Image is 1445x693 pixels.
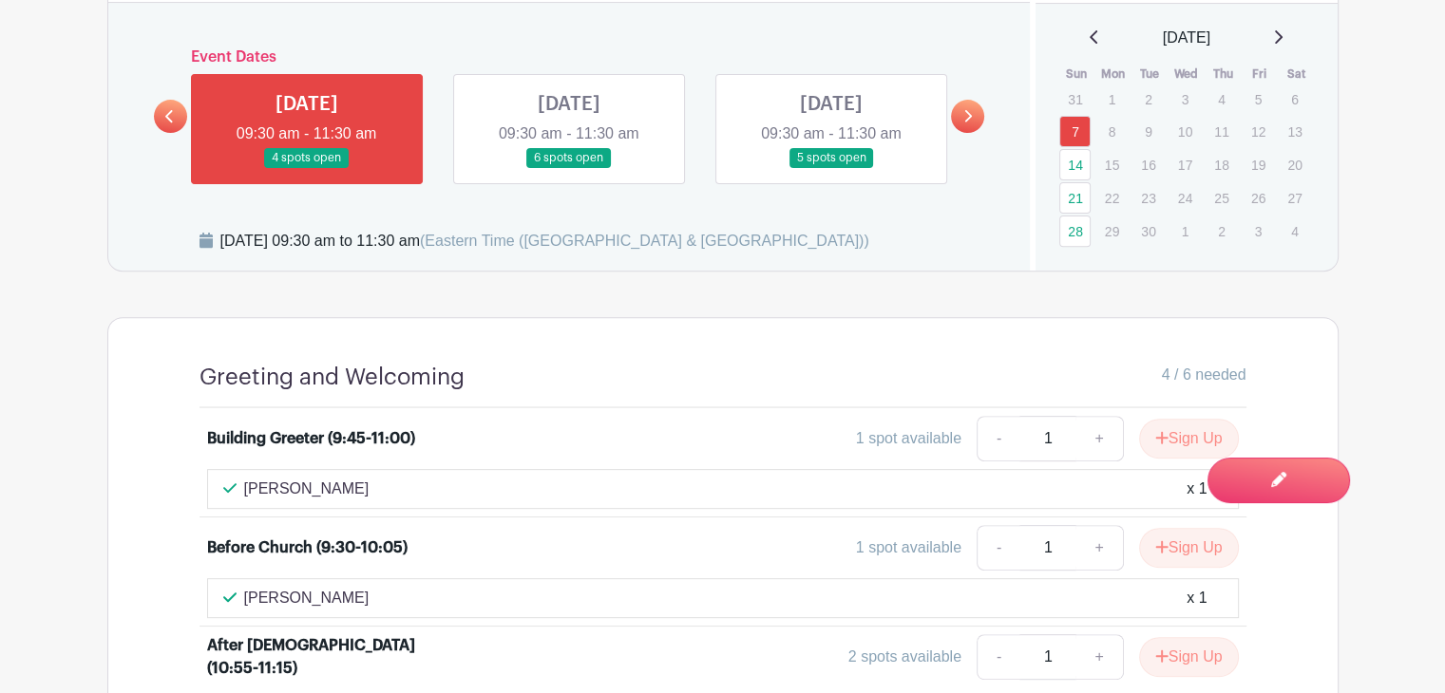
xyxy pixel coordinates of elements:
div: [DATE] 09:30 am to 11:30 am [220,230,869,253]
span: 4 / 6 needed [1162,364,1246,386]
p: 6 [1279,84,1310,114]
a: - [977,416,1020,461]
p: 23 [1132,183,1164,213]
p: 18 [1206,150,1237,179]
th: Fri [1242,65,1279,84]
th: Sat [1278,65,1315,84]
p: [PERSON_NAME] [244,478,370,500]
p: 13 [1279,117,1310,146]
span: [DATE] [1163,27,1210,49]
a: + [1075,525,1123,571]
p: 1 [1169,216,1201,246]
p: 3 [1169,84,1201,114]
p: 5 [1243,84,1274,114]
p: 25 [1206,183,1237,213]
div: Building Greeter (9:45-11:00) [207,427,415,450]
p: 24 [1169,183,1201,213]
p: 4 [1279,216,1310,246]
button: Sign Up [1139,637,1239,677]
th: Wed [1169,65,1206,84]
p: 20 [1279,150,1310,179]
div: 1 spot available [856,536,961,559]
div: 2 spots available [848,646,961,668]
p: 8 [1096,117,1128,146]
p: 12 [1243,117,1274,146]
a: 28 [1059,215,1091,247]
p: 10 [1169,117,1201,146]
p: 2 [1132,84,1164,114]
p: 2 [1206,216,1237,246]
button: Sign Up [1139,419,1239,459]
p: 1 [1096,84,1128,114]
button: Sign Up [1139,528,1239,568]
th: Tue [1131,65,1169,84]
a: 7 [1059,116,1091,147]
p: 16 [1132,150,1164,179]
th: Mon [1095,65,1132,84]
a: - [977,525,1020,571]
a: 14 [1059,149,1091,180]
span: (Eastern Time ([GEOGRAPHIC_DATA] & [GEOGRAPHIC_DATA])) [420,233,869,249]
p: 19 [1243,150,1274,179]
a: + [1075,634,1123,680]
p: 27 [1279,183,1310,213]
a: 21 [1059,182,1091,214]
div: x 1 [1187,587,1207,609]
div: After [DEMOGRAPHIC_DATA] (10:55-11:15) [207,634,443,680]
a: + [1075,416,1123,461]
p: 30 [1132,216,1164,246]
p: 3 [1243,216,1274,246]
h4: Greeting and Welcoming [200,364,465,391]
div: Before Church (9:30-10:05) [207,536,408,559]
p: 9 [1132,117,1164,146]
div: x 1 [1187,478,1207,500]
p: 17 [1169,150,1201,179]
p: 29 [1096,216,1128,246]
p: 15 [1096,150,1128,179]
th: Thu [1205,65,1242,84]
p: 31 [1059,84,1091,114]
div: 1 spot available [856,427,961,450]
p: 11 [1206,117,1237,146]
th: Sun [1058,65,1095,84]
a: - [977,634,1020,680]
h6: Event Dates [187,48,952,66]
p: 4 [1206,84,1237,114]
p: 26 [1243,183,1274,213]
p: [PERSON_NAME] [244,587,370,609]
p: 22 [1096,183,1128,213]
